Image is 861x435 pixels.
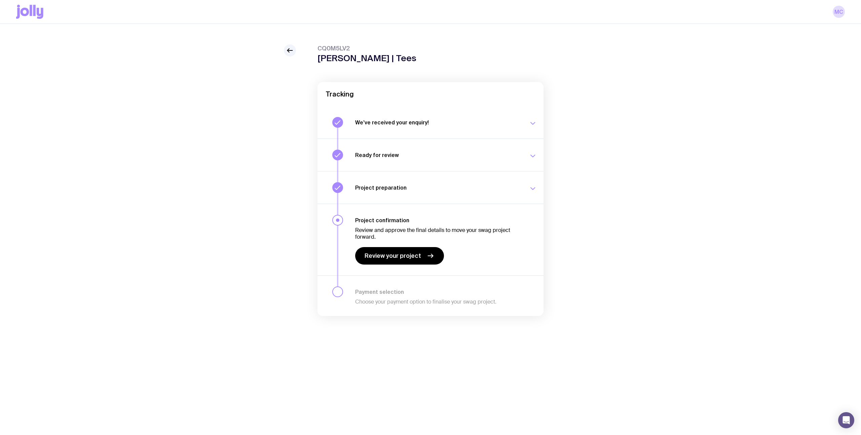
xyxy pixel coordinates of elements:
[355,288,521,295] h3: Payment selection
[317,139,544,171] button: Ready for review
[355,227,521,240] p: Review and approve the final details to move your swag project forward.
[326,90,535,98] h2: Tracking
[355,184,521,191] h3: Project preparation
[355,299,521,305] p: Choose your payment option to finalise your swag project.
[355,152,521,158] h3: Ready for review
[317,106,544,139] button: We’ve received your enquiry!
[838,412,854,428] div: Open Intercom Messenger
[355,119,521,126] h3: We’ve received your enquiry!
[833,6,845,18] a: MC
[355,247,444,265] a: Review your project
[317,53,416,63] h1: [PERSON_NAME] | Tees
[365,252,421,260] span: Review your project
[317,171,544,204] button: Project preparation
[317,44,416,52] span: CQ0M5LV2
[355,217,521,224] h3: Project confirmation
